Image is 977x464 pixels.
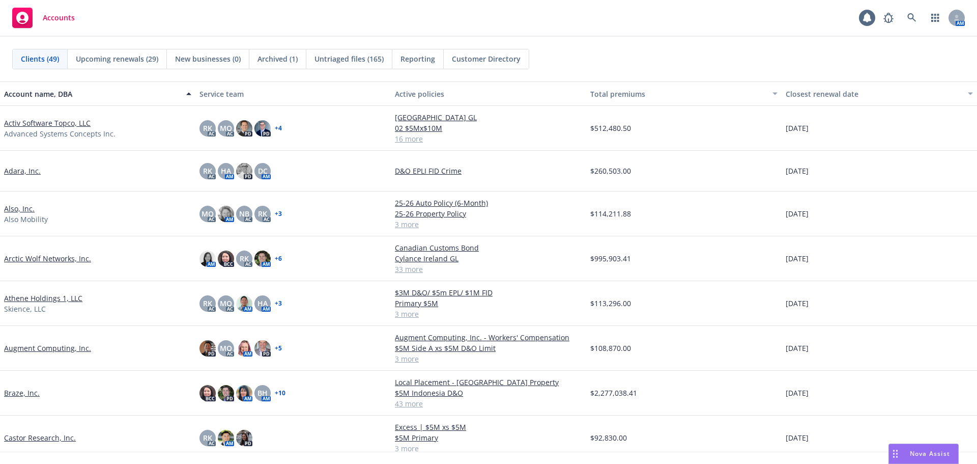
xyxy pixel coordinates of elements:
a: 43 more [395,398,582,409]
div: Total premiums [590,89,766,99]
div: Active policies [395,89,582,99]
span: [DATE] [786,298,809,309]
span: BH [257,388,268,398]
span: Archived (1) [257,53,298,64]
span: RK [258,208,267,219]
span: MQ [202,208,214,219]
span: Clients (49) [21,53,59,64]
div: Account name, DBA [4,89,180,99]
a: $5M Indonesia D&O [395,388,582,398]
span: HA [257,298,268,309]
a: Local Placement - [GEOGRAPHIC_DATA] Property [395,377,582,388]
span: [DATE] [786,343,809,353]
span: $260,503.00 [590,166,631,176]
a: $5M Side A xs $5M D&O Limit [395,343,582,353]
span: HA [221,166,231,176]
span: Reporting [400,53,435,64]
a: Cylance Ireland GL [395,253,582,264]
span: $113,296.00 [590,298,631,309]
a: + 3 [275,211,282,217]
a: Switch app [925,8,945,28]
a: 25-26 Auto Policy (6-Month) [395,198,582,208]
a: + 4 [275,125,282,131]
img: photo [199,385,216,401]
span: New businesses (0) [175,53,241,64]
a: + 10 [275,390,285,396]
span: [DATE] [786,123,809,133]
span: $108,870.00 [590,343,631,353]
a: 3 more [395,443,582,454]
a: Athene Holdings 1, LLC [4,293,82,304]
span: [DATE] [786,166,809,176]
span: $114,211.88 [590,208,631,219]
img: photo [236,295,252,312]
button: Active policies [391,81,586,106]
img: photo [218,385,234,401]
span: [DATE] [786,388,809,398]
img: photo [218,206,234,222]
span: $2,277,038.41 [590,388,637,398]
a: 3 more [395,309,582,319]
span: RK [203,432,212,443]
a: Augment Computing, Inc. - Workers' Compensation [395,332,582,343]
span: RK [203,166,212,176]
span: Untriaged files (165) [314,53,384,64]
img: photo [236,120,252,137]
a: Activ Software Topco, LLC [4,118,91,128]
img: photo [236,163,252,179]
a: Excess | $5M xs $5M [395,422,582,432]
span: [DATE] [786,208,809,219]
div: Closest renewal date [786,89,962,99]
img: photo [236,430,252,446]
a: Canadian Customs Bond [395,242,582,253]
span: Nova Assist [910,449,950,458]
span: [DATE] [786,432,809,443]
a: 3 more [395,353,582,364]
a: Accounts [8,4,79,32]
a: + 3 [275,301,282,307]
a: 02 $5Mx$10M [395,123,582,133]
a: Braze, Inc. [4,388,40,398]
span: Advanced Systems Concepts Inc. [4,128,116,139]
a: 3 more [395,219,582,230]
a: [GEOGRAPHIC_DATA] GL [395,112,582,123]
span: Upcoming renewals (29) [76,53,158,64]
a: Search [902,8,922,28]
a: 33 more [395,264,582,275]
span: Skience, LLC [4,304,46,314]
img: photo [254,251,271,267]
a: + 6 [275,256,282,262]
img: photo [218,430,234,446]
img: photo [236,340,252,357]
span: [DATE] [786,253,809,264]
img: photo [199,251,216,267]
span: RK [203,123,212,133]
a: Arctic Wolf Networks, Inc. [4,253,91,264]
span: RK [203,298,212,309]
span: NB [239,208,249,219]
span: $92,830.00 [590,432,627,443]
button: Service team [195,81,391,106]
img: photo [254,120,271,137]
img: photo [199,340,216,357]
a: Primary $5M [395,298,582,309]
img: photo [218,251,234,267]
span: $512,480.50 [590,123,631,133]
a: 16 more [395,133,582,144]
span: Customer Directory [452,53,521,64]
a: Report a Bug [878,8,899,28]
span: DC [258,166,268,176]
span: Accounts [43,14,75,22]
span: Also Mobility [4,214,48,225]
button: Total premiums [586,81,782,106]
div: Drag to move [889,444,902,463]
a: 25-26 Property Policy [395,208,582,219]
a: Adara, Inc. [4,166,41,176]
span: $995,903.41 [590,253,631,264]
